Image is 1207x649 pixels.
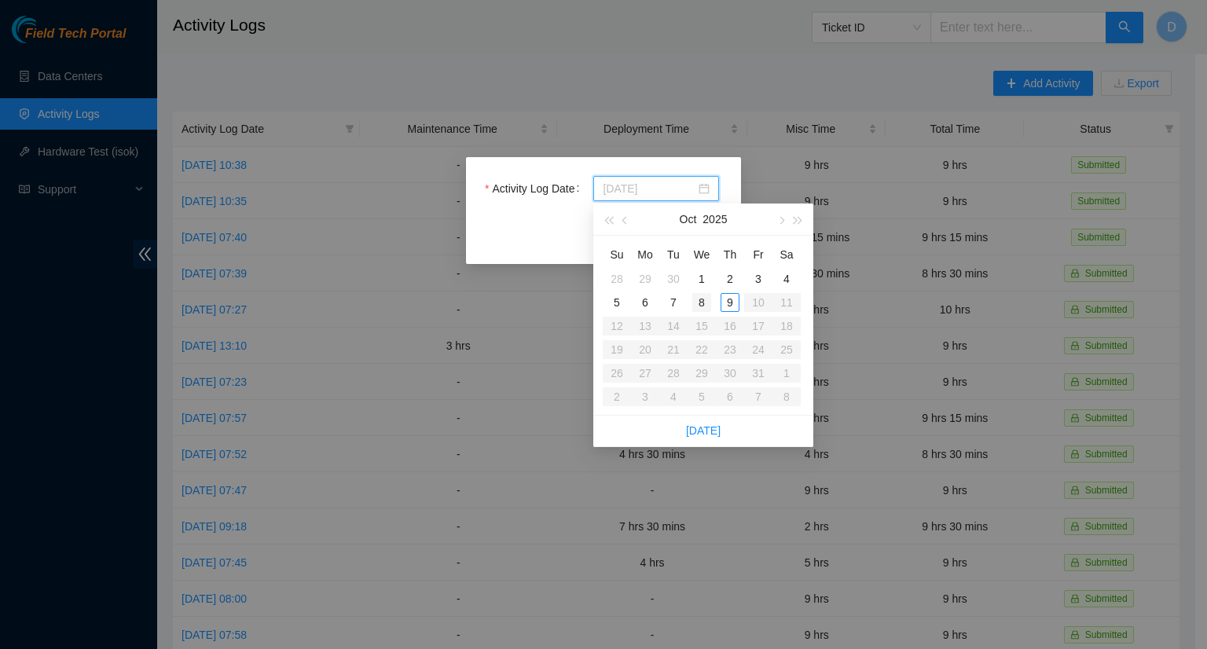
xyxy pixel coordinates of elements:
[772,267,801,291] td: 2025-10-04
[603,180,695,197] input: Activity Log Date
[744,267,772,291] td: 2025-10-03
[772,242,801,267] th: Sa
[631,242,659,267] th: Mo
[636,269,655,288] div: 29
[686,424,721,437] a: [DATE]
[680,203,697,235] button: Oct
[716,242,744,267] th: Th
[749,269,768,288] div: 3
[744,242,772,267] th: Fr
[659,267,688,291] td: 2025-09-30
[664,293,683,312] div: 7
[692,269,711,288] div: 1
[659,291,688,314] td: 2025-10-07
[721,269,739,288] div: 2
[716,291,744,314] td: 2025-10-09
[636,293,655,312] div: 6
[659,242,688,267] th: Tu
[721,293,739,312] div: 9
[664,269,683,288] div: 30
[688,267,716,291] td: 2025-10-01
[603,267,631,291] td: 2025-09-28
[716,267,744,291] td: 2025-10-02
[688,291,716,314] td: 2025-10-08
[603,291,631,314] td: 2025-10-05
[777,269,796,288] div: 4
[688,242,716,267] th: We
[485,176,585,201] label: Activity Log Date
[631,291,659,314] td: 2025-10-06
[603,242,631,267] th: Su
[607,293,626,312] div: 5
[607,269,626,288] div: 28
[692,293,711,312] div: 8
[703,203,727,235] button: 2025
[631,267,659,291] td: 2025-09-29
